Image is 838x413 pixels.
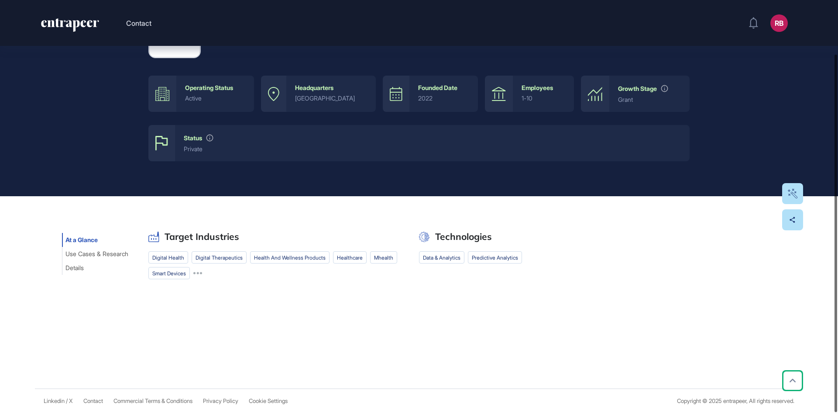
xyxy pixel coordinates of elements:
div: [GEOGRAPHIC_DATA] [295,95,367,102]
span: Contact [83,398,103,404]
div: Founded Date [418,84,457,91]
li: smart devices [148,267,190,279]
span: Use Cases & Research [65,250,128,257]
a: entrapeer-logo [40,18,100,35]
div: 2022 [418,95,470,102]
li: predictive analytics [468,251,522,264]
div: Headquarters [295,84,333,91]
span: Details [65,264,84,271]
a: Commercial Terms & Conditions [113,398,192,404]
button: Contact [126,17,151,29]
span: / [66,398,68,404]
a: Cookie Settings [249,398,288,404]
a: Linkedin [44,398,65,404]
button: Details [62,261,87,275]
li: Digital Therapeutics [192,251,247,264]
div: 1-10 [522,95,565,102]
h2: Technologies [435,231,492,242]
li: Mhealth [370,251,397,264]
li: health and wellness products [250,251,330,264]
li: Digital Health [148,251,188,264]
button: Use Cases & Research [62,247,132,261]
a: Privacy Policy [203,398,238,404]
div: Copyright © 2025 entrapeer, All rights reserved. [677,398,794,404]
div: Status [184,135,202,142]
div: Operating Status [185,84,233,91]
button: RB [770,14,788,32]
div: Growth Stage [618,85,657,92]
a: X [69,398,73,404]
span: At a Glance [65,236,98,243]
button: At a Glance [62,233,101,247]
div: Employees [522,84,553,91]
li: Healthcare [333,251,367,264]
h2: Target Industries [165,231,239,242]
div: active [185,95,245,102]
div: private [184,146,681,153]
div: Grant [618,96,681,103]
li: data & analytics [419,251,464,264]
